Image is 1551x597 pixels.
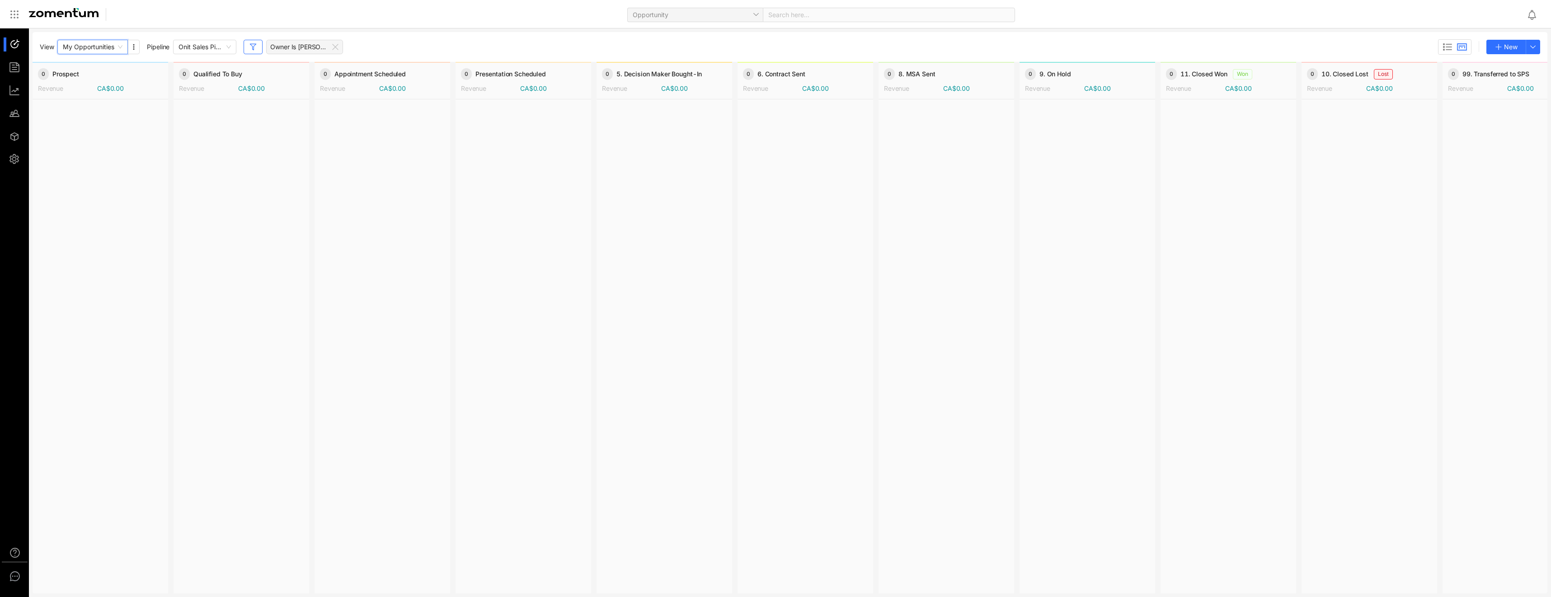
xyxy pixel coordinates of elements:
span: Revenue [1448,84,1473,92]
span: 6. Contract Sent [757,70,805,79]
span: 8. MSA Sent [898,70,935,79]
span: CA$0.00 [943,84,970,93]
span: Revenue [461,84,486,92]
span: Revenue [320,84,345,92]
span: CA$0.00 [520,84,547,93]
span: 0 [38,68,49,80]
span: 0 [1166,68,1177,80]
img: Zomentum Logo [29,8,99,17]
span: Lost [1374,69,1393,79]
span: Pipeline [147,42,169,51]
span: 99. Transferred to SPS [1462,70,1529,79]
span: Revenue [602,84,627,92]
span: CA$0.00 [802,84,829,93]
button: New [1486,40,1526,54]
span: Revenue [179,84,204,92]
span: Opportunity [633,8,758,22]
span: Revenue [1307,84,1332,92]
div: Notifications [1527,4,1545,25]
span: Won [1233,69,1252,79]
span: Appointment Scheduled [334,70,406,79]
span: CA$0.00 [238,84,265,93]
span: 10. Closed Lost [1321,70,1368,79]
span: CA$0.00 [97,84,124,93]
span: New [1504,42,1518,52]
span: Owner Is [PERSON_NAME] [270,42,328,51]
span: 0 [320,68,331,80]
span: 9. On Hold [1039,70,1071,79]
span: Revenue [1025,84,1050,92]
span: My Opportunities [63,40,122,54]
span: 0 [743,68,754,80]
span: CA$0.00 [379,84,406,93]
span: 0 [1448,68,1459,80]
span: Onit Sales Pipeline [179,40,231,54]
span: 0 [884,68,895,80]
span: 0 [1307,68,1318,80]
span: 11. Closed Won [1180,70,1227,79]
span: CA$0.00 [1225,84,1252,93]
span: Prospect [52,70,79,79]
span: View [40,42,54,51]
span: Presentation Scheduled [475,70,546,79]
span: 5. Decision Maker Bought-In [616,70,702,79]
span: CA$0.00 [1084,84,1111,93]
span: CA$0.00 [1507,84,1534,93]
span: Revenue [884,84,909,92]
span: 0 [1025,68,1036,80]
span: Revenue [38,84,63,92]
span: 0 [461,68,472,80]
span: 0 [179,68,190,80]
span: Revenue [1166,84,1191,92]
span: CA$0.00 [1366,84,1393,93]
span: Revenue [743,84,768,92]
span: CA$0.00 [661,84,688,93]
span: 0 [602,68,613,80]
span: Qualified To Buy [193,70,242,79]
